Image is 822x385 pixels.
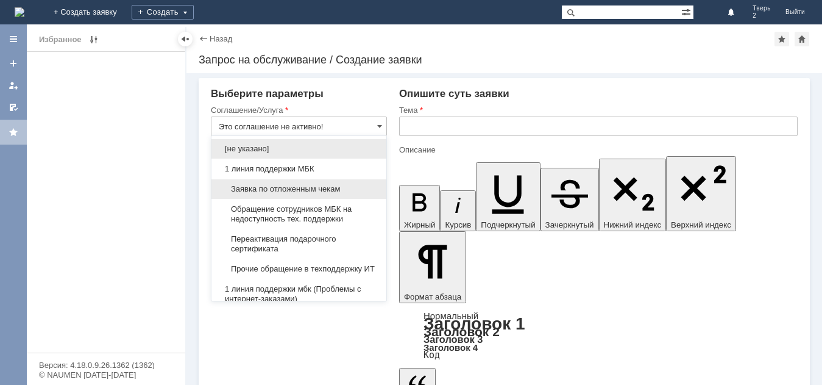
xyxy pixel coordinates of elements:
a: Мои согласования [4,98,23,117]
a: Назад [210,34,232,43]
span: Редактирование избранного [87,32,101,47]
span: Жирный [404,220,436,229]
div: Тема [399,106,795,114]
a: Заголовок 4 [423,342,478,353]
div: Избранное [39,32,82,47]
span: [не указано] [219,144,379,154]
button: Жирный [399,185,441,231]
button: Подчеркнутый [476,162,540,231]
span: Расширенный поиск [681,5,693,17]
a: Заголовок 1 [423,314,525,333]
span: Подчеркнутый [481,220,535,229]
div: Сделать домашней страницей [795,32,809,46]
span: Опишите суть заявки [399,88,509,99]
a: Мои заявки [4,76,23,95]
div: Версия: 4.18.0.9.26.1362 (1362) [39,361,173,369]
button: Курсив [440,190,476,231]
button: Формат абзаца [399,231,466,303]
a: Перейти на домашнюю страницу [15,7,24,17]
div: Запрос на обслуживание / Создание заявки [199,54,810,66]
span: Заявка по отложенным чекам [219,184,379,194]
span: Зачеркнутый [545,220,594,229]
span: Курсив [445,220,471,229]
img: logo [15,7,24,17]
button: Нижний индекс [599,159,667,231]
a: Нормальный [423,311,478,321]
span: Формат абзаца [404,292,461,301]
span: Верхний индекс [671,220,731,229]
span: Нижний индекс [604,220,662,229]
a: Создать заявку [4,54,23,73]
div: Формат абзаца [399,312,798,359]
span: Прочие обращение в техподдержку ИТ [219,264,379,274]
a: Код [423,350,440,361]
div: Соглашение/Услуга [211,106,384,114]
div: Создать [132,5,194,20]
button: Зачеркнутый [540,168,599,231]
span: Выберите параметры [211,88,324,99]
a: Заголовок 2 [423,325,500,339]
span: Обращение сотрудников МБК на недоступность тех. поддержки [219,204,379,224]
span: 1 линия поддержки мбк (Проблемы с интернет-заказами) [219,284,379,304]
span: 2 [753,12,771,20]
div: Описание [399,146,795,154]
span: 1 линия поддержки МБК [219,164,379,174]
div: Добавить в избранное [774,32,789,46]
div: Скрыть меню [178,32,193,46]
span: Тверь [753,5,771,12]
div: © NAUMEN [DATE]-[DATE] [39,371,173,379]
span: Переактивация подарочного сертификата [219,234,379,254]
button: Верхний индекс [666,156,736,231]
a: Заголовок 3 [423,334,483,345]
